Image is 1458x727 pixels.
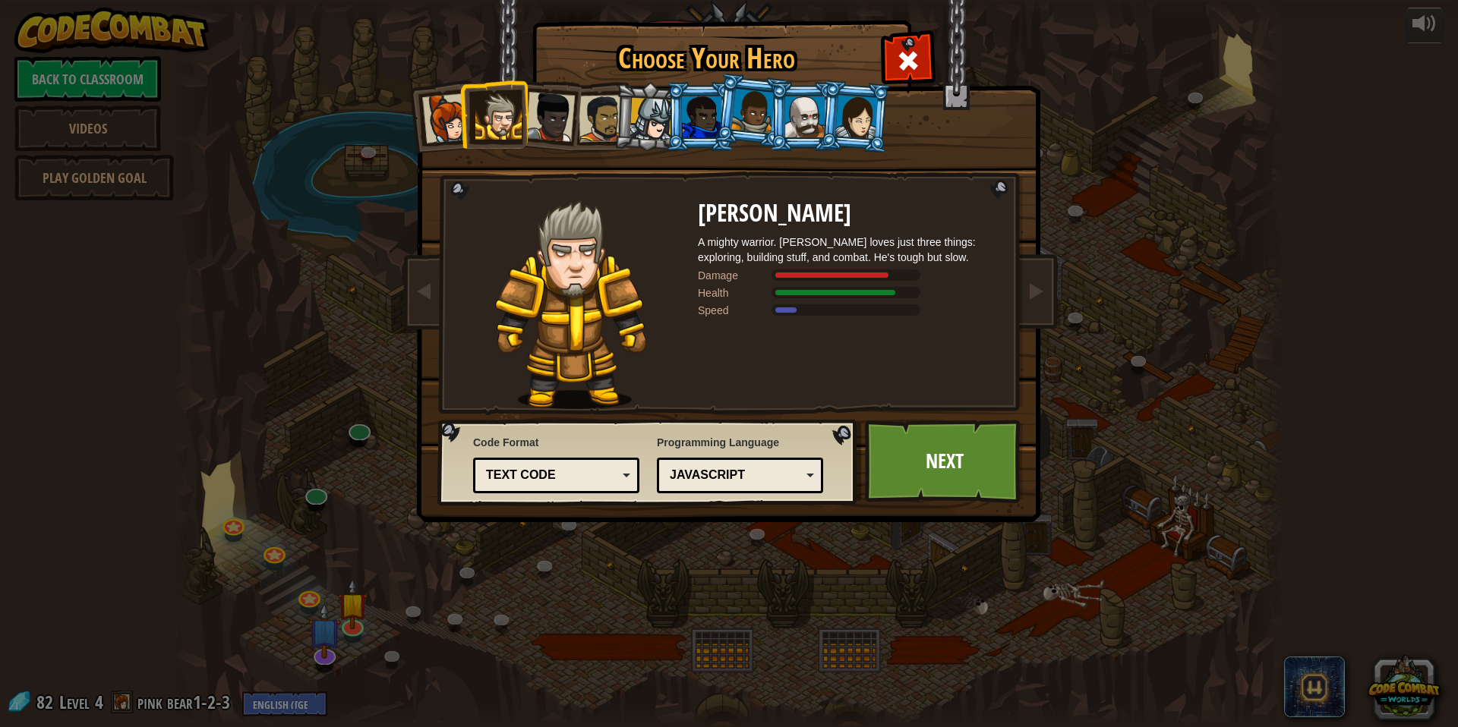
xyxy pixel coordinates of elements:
[437,420,861,506] img: language-selector-background.png
[698,268,774,283] div: Damage
[535,42,877,74] h1: Choose Your Hero
[698,200,1002,227] h2: [PERSON_NAME]
[508,77,582,151] li: Lady Ida Justheart
[698,285,1002,301] div: Gains 140% of listed Warrior armor health.
[698,303,774,318] div: Speed
[459,80,528,149] li: Sir Tharin Thunderfist
[405,79,479,153] li: Captain Anya Weston
[865,420,1024,503] a: Next
[769,82,838,151] li: Okar Stompfoot
[819,80,892,153] li: Illia Shieldsmith
[562,81,632,152] li: Alejandro the Duelist
[495,200,648,409] img: knight-pose.png
[714,73,789,149] li: Arryn Stonewall
[670,467,801,484] div: JavaScript
[698,285,774,301] div: Health
[613,80,685,153] li: Hattori Hanzō
[486,467,617,484] div: Text code
[698,268,1002,283] div: Deals 120% of listed Warrior weapon damage.
[698,234,1002,265] div: A mighty warrior. [PERSON_NAME] loves just three things: exploring, building stuff, and combat. H...
[698,303,1002,318] div: Moves at 6 meters per second.
[666,82,734,151] li: Gordon the Stalwart
[473,435,639,450] span: Code Format
[657,435,823,450] span: Programming Language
